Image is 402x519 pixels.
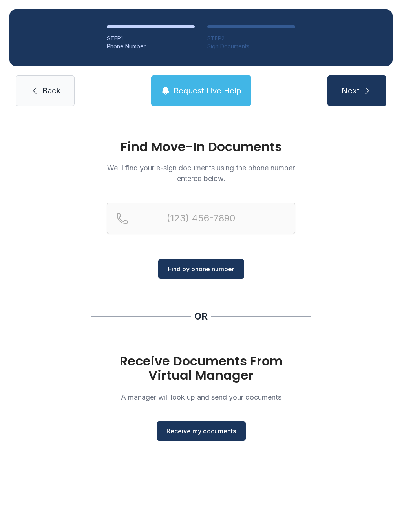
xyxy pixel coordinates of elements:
p: We'll find your e-sign documents using the phone number entered below. [107,163,295,184]
span: Back [42,85,60,96]
h1: Find Move-In Documents [107,141,295,153]
div: STEP 1 [107,35,195,42]
span: Next [342,85,360,96]
span: Receive my documents [166,426,236,436]
input: Reservation phone number [107,203,295,234]
div: STEP 2 [207,35,295,42]
p: A manager will look up and send your documents [107,392,295,402]
h1: Receive Documents From Virtual Manager [107,354,295,382]
div: Phone Number [107,42,195,50]
div: OR [194,310,208,323]
span: Find by phone number [168,264,234,274]
span: Request Live Help [174,85,241,96]
div: Sign Documents [207,42,295,50]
